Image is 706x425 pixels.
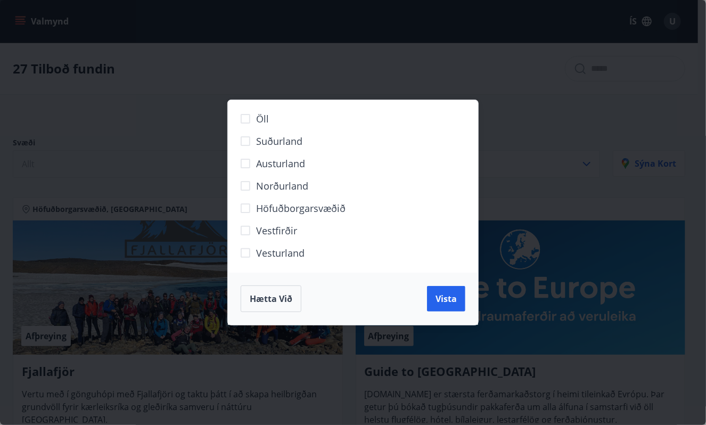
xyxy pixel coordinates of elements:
[256,246,305,260] span: Vesturland
[256,112,269,126] span: Öll
[256,224,297,238] span: Vestfirðir
[427,286,465,312] button: Vista
[256,179,308,193] span: Norðurland
[256,134,302,148] span: Suðurland
[256,157,305,170] span: Austurland
[436,293,457,305] span: Vista
[256,201,346,215] span: Höfuðborgarsvæðið
[241,285,301,312] button: Hætta við
[250,293,292,305] span: Hætta við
